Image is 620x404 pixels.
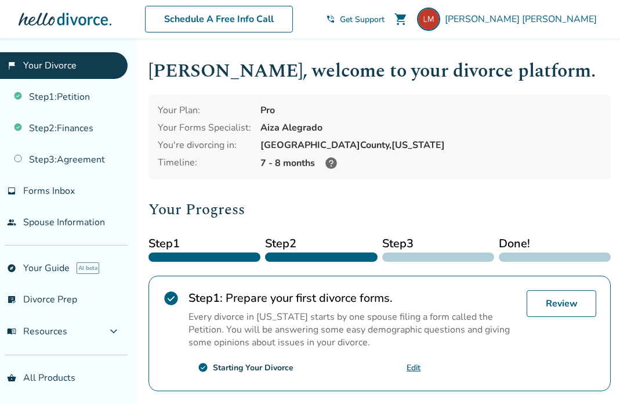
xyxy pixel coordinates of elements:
span: Step 2 [265,235,377,252]
a: Edit [407,362,420,373]
a: phone_in_talkGet Support [326,14,385,25]
div: Your Plan: [158,104,251,117]
div: Your Forms Specialist: [158,121,251,134]
span: check_circle [198,362,208,373]
h1: [PERSON_NAME] , welcome to your divorce platform. [148,57,611,85]
span: shopping_cart [394,12,408,26]
span: [PERSON_NAME] [PERSON_NAME] [445,13,601,26]
span: Done! [499,235,611,252]
p: Every divorce in [US_STATE] starts by one spouse filing a form called the Petition. You will be a... [188,311,517,349]
span: explore [7,264,16,273]
div: Timeline: [158,156,251,170]
h2: Your Progress [148,198,611,221]
span: phone_in_talk [326,15,335,24]
span: inbox [7,186,16,196]
div: Pro [260,104,601,117]
span: shopping_basket [7,373,16,383]
div: You're divorcing in: [158,139,251,151]
img: lisamozden@gmail.com [417,8,440,31]
span: Step 3 [382,235,494,252]
h2: Prepare your first divorce forms. [188,290,517,306]
span: expand_more [107,324,121,338]
a: Review [527,290,596,317]
div: Aiza Alegrado [260,121,601,134]
span: Forms Inbox [23,185,75,197]
a: Schedule A Free Info Call [145,6,293,33]
span: Resources [7,325,67,338]
div: Starting Your Divorce [213,362,293,373]
span: flag_2 [7,61,16,70]
strong: Step 1 : [188,290,223,306]
span: AI beta [77,262,99,274]
span: check_circle [163,290,179,306]
div: [GEOGRAPHIC_DATA] County, [US_STATE] [260,139,601,151]
div: 7 - 8 months [260,156,601,170]
span: Step 1 [148,235,260,252]
span: list_alt_check [7,295,16,304]
span: people [7,218,16,227]
span: menu_book [7,327,16,336]
span: Get Support [340,14,385,25]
